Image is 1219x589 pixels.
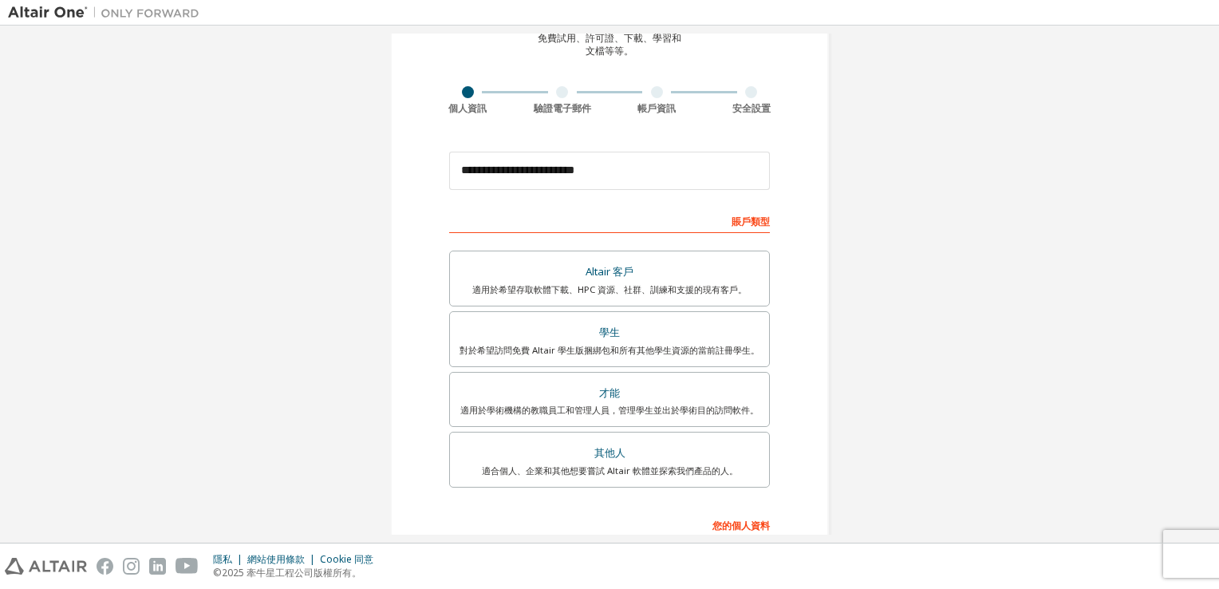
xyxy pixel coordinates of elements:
div: Cookie 同意 [320,553,383,566]
font: 2025 牽牛星工程公司版權所有。 [222,566,361,579]
div: 適用於學術機構的教職員工和管理人員，管理學生並出於學術目的訪問軟件。 [460,404,759,417]
div: 其他人 [460,442,759,464]
div: 才能 [460,382,759,405]
div: 對於希望訪問免費 Altair 學生版捆綁包和所有其他學生資源的當前註冊學生。 [460,344,759,357]
div: 賬戶類型 [449,208,770,233]
div: 安全設置 [704,102,799,115]
div: 驗證電子郵件 [515,102,610,115]
img: 牽牛星一號 [8,5,207,21]
img: youtube.svg [176,558,199,575]
img: altair_logo.svg [5,558,87,575]
img: instagram.svg [123,558,140,575]
img: facebook.svg [97,558,113,575]
div: 您的個人資料 [449,512,770,537]
div: 免費試用、許可證、下載、學習和 文檔等等。 [538,32,681,57]
div: Altair 客戶 [460,261,759,283]
div: 適用於希望存取軟體下載、HPC 資源、社群、訓練和支援的現有客戶。 [460,283,759,296]
img: linkedin.svg [149,558,166,575]
div: 適合個人、企業和其他想要嘗試 Altair 軟體並探索我們產品的人。 [460,464,759,477]
div: 網站使用條款 [247,553,320,566]
div: 隱私 [213,553,247,566]
div: 帳戶資訊 [609,102,704,115]
div: 個人資訊 [420,102,515,115]
p: © [213,566,383,579]
div: 學生 [460,322,759,344]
